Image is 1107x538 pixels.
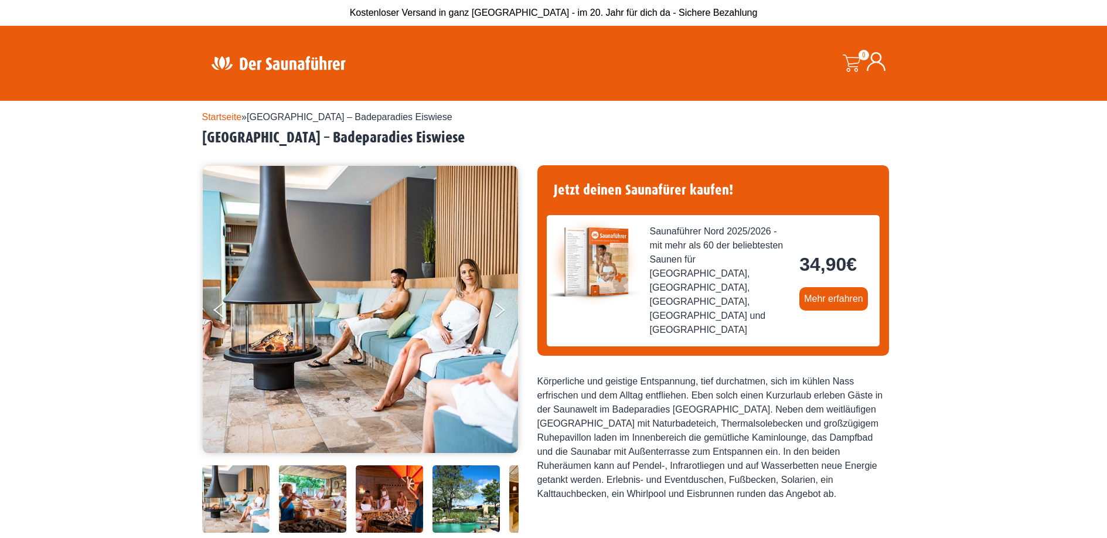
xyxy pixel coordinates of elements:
div: Körperliche und geistige Entspannung, tief durchatmen, sich im kühlen Nass erfrischen und dem All... [537,374,889,501]
a: Startseite [202,112,242,122]
img: der-saunafuehrer-2025-nord.jpg [547,215,641,309]
span: Saunaführer Nord 2025/2026 - mit mehr als 60 der beliebtesten Saunen für [GEOGRAPHIC_DATA], [GEOG... [650,224,791,337]
button: Previous [214,298,243,327]
bdi: 34,90 [799,254,857,275]
span: € [846,254,857,275]
button: Next [493,298,522,327]
a: Mehr erfahren [799,287,868,311]
span: Kostenloser Versand in ganz [GEOGRAPHIC_DATA] - im 20. Jahr für dich da - Sichere Bezahlung [350,8,758,18]
h2: [GEOGRAPHIC_DATA] – Badeparadies Eiswiese [202,129,905,147]
span: [GEOGRAPHIC_DATA] – Badeparadies Eiswiese [247,112,452,122]
h4: Jetzt deinen Saunafürer kaufen! [547,175,880,206]
span: 0 [859,50,869,60]
span: » [202,112,452,122]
